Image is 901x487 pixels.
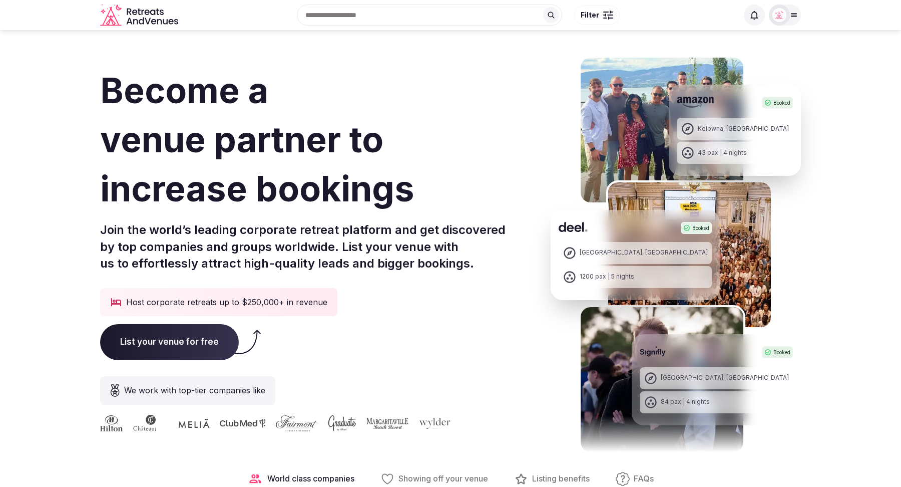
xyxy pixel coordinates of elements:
div: Booked [681,222,712,234]
button: Filter [574,6,620,25]
div: 1200 pax | 5 nights [580,273,634,281]
div: [GEOGRAPHIC_DATA], [GEOGRAPHIC_DATA] [580,249,708,257]
span: FAQs [634,473,654,484]
img: Matt Grant Oakes [772,8,786,22]
span: Listing benefits [532,473,590,484]
div: Host corporate retreats up to $250,000+ in revenue [100,288,337,316]
div: We work with top-tier companies like [100,376,275,405]
img: Signifly Portugal Retreat [579,305,745,454]
div: Kelowna, [GEOGRAPHIC_DATA] [698,125,789,133]
div: [GEOGRAPHIC_DATA], [GEOGRAPHIC_DATA] [661,374,789,382]
span: Filter [581,10,599,20]
div: Booked [762,346,793,358]
p: Join the world’s leading corporate retreat platform and get discovered by top companies and group... [100,221,506,272]
h1: Become a venue partner to increase bookings [100,66,506,213]
span: World class companies [267,473,354,484]
div: 43 pax | 4 nights [698,149,747,157]
a: Visit the homepage [100,4,180,27]
span: Showing off your venue [398,473,488,484]
img: Deel Spain Retreat [606,180,773,329]
img: Amazon Kelowna Retreat [579,56,745,204]
div: Booked [762,97,793,109]
div: 84 pax | 4 nights [661,398,710,406]
svg: Retreats and Venues company logo [100,4,180,27]
span: List your venue for free [100,324,239,360]
a: List your venue for free [100,337,239,347]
